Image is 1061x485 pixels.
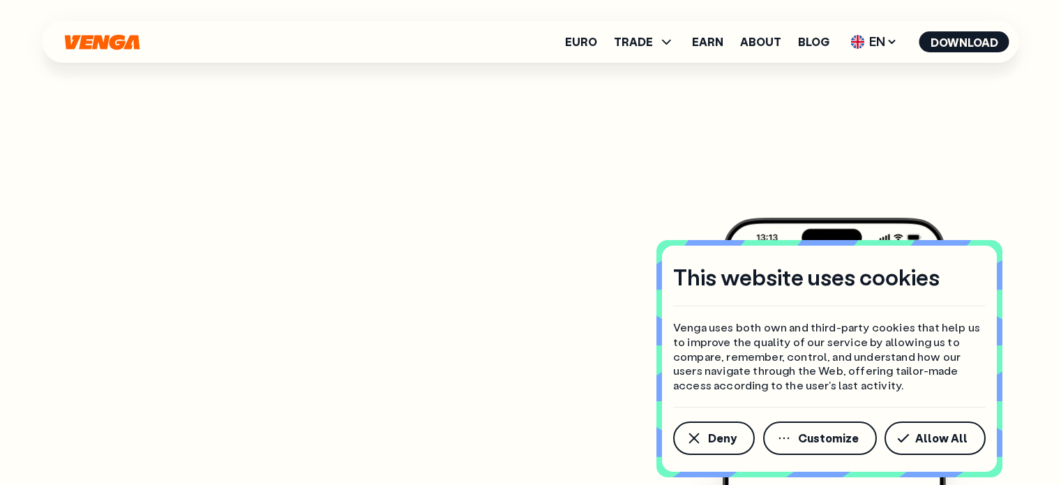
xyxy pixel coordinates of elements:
img: flag-uk [851,35,865,49]
button: Customize [763,421,877,455]
h4: This website uses cookies [673,262,940,292]
a: Blog [798,36,829,47]
span: Allow All [915,433,968,444]
span: Deny [708,433,737,444]
a: About [740,36,781,47]
button: Download [919,31,1009,52]
span: EN [846,31,903,53]
svg: Home [63,34,142,50]
button: Allow All [885,421,986,455]
span: Customize [798,433,859,444]
a: Earn [692,36,723,47]
p: Venga uses both own and third-party cookies that help us to improve the quality of our service by... [673,320,986,393]
a: Euro [565,36,597,47]
button: Deny [673,421,755,455]
span: TRADE [614,33,675,50]
span: TRADE [614,36,653,47]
